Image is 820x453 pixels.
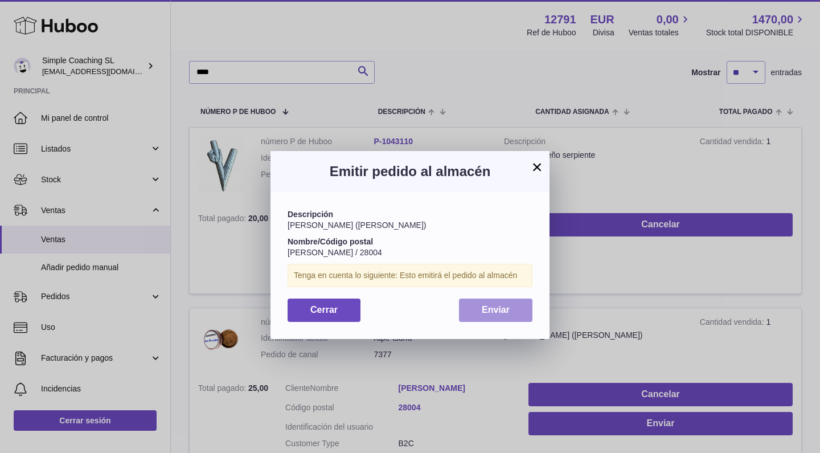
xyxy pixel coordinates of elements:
button: Cerrar [288,299,360,322]
span: Enviar [482,305,510,315]
span: [PERSON_NAME] ([PERSON_NAME]) [288,221,427,230]
strong: Descripción [288,210,333,219]
strong: Nombre/Código postal [288,237,373,246]
span: [PERSON_NAME] / 28004 [288,248,382,257]
div: Tenga en cuenta lo siguiente: Esto emitirá el pedido al almacén [288,264,532,287]
button: × [530,160,544,174]
h3: Emitir pedido al almacén [288,162,532,181]
button: Enviar [459,299,532,322]
span: Cerrar [310,305,338,315]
